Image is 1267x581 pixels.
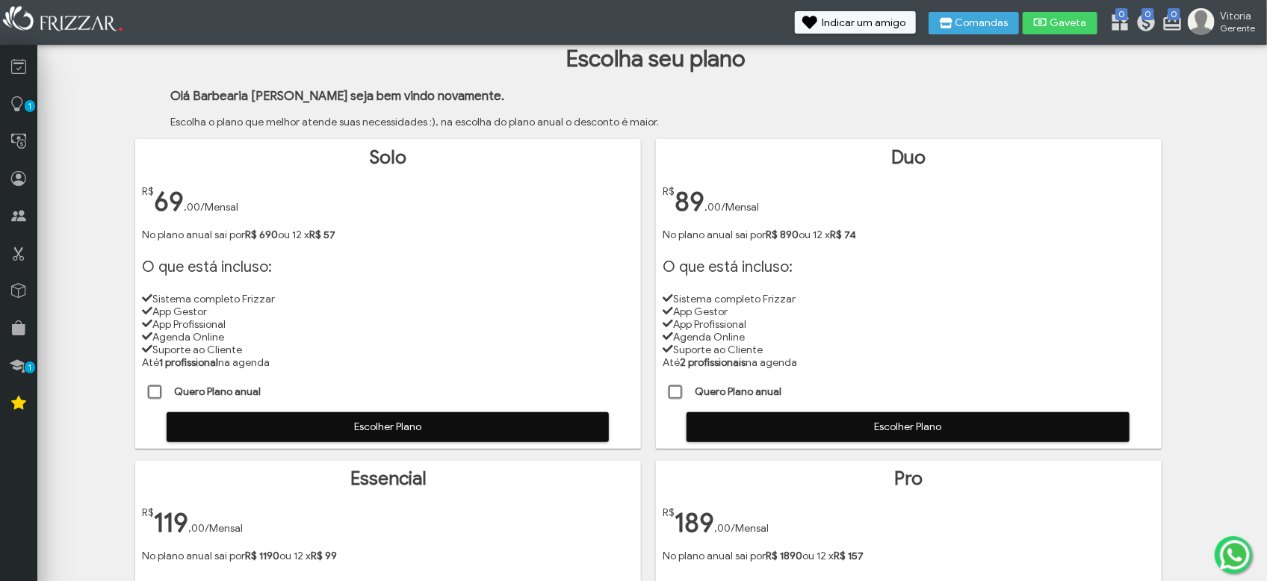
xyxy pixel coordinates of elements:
[170,88,1263,104] h3: Olá Barbearia [PERSON_NAME] seja bem vindo novamente.
[1050,18,1087,28] span: Gaveta
[697,416,1119,438] span: Escolher Plano
[184,201,200,214] span: ,00
[834,550,864,562] strong: R$ 157
[663,356,1154,369] li: Até na agenda
[205,522,243,535] span: /Mensal
[142,146,633,169] h1: Solo
[1115,8,1128,20] span: 0
[1168,8,1180,20] span: 0
[142,467,633,490] h1: Essencial
[142,331,633,344] li: Agenda Online
[1109,12,1124,36] a: 0
[142,293,633,305] li: Sistema completo Frizzar
[245,229,278,241] strong: R$ 690
[200,201,238,214] span: /Mensal
[663,305,1154,318] li: App Gestor
[731,522,769,535] span: /Mensal
[1217,537,1253,573] img: whatsapp.png
[25,100,35,112] span: 1
[1023,12,1097,34] button: Gaveta
[159,356,218,369] strong: 1 profissional
[721,201,759,214] span: /Mensal
[1220,22,1255,34] span: Gerente
[955,18,1009,28] span: Comandas
[142,550,633,562] p: No plano anual sai por ou 12 x
[170,116,1263,128] p: Escolha o plano que melhor atende suas necessidades :), na escolha do plano anual o desconto é ma...
[687,412,1130,442] button: Escolher Plano
[1220,10,1255,22] span: Vitoria
[309,229,335,241] strong: R$ 57
[1162,12,1177,36] a: 0
[830,229,856,241] strong: R$ 74
[704,201,721,214] span: ,00
[167,412,610,442] button: Escolher Plano
[675,506,714,539] span: 189
[1188,8,1260,38] a: Vitoria Gerente
[663,146,1154,169] h1: Duo
[177,416,599,438] span: Escolher Plano
[663,229,1154,241] p: No plano anual sai por ou 12 x
[663,550,1154,562] p: No plano anual sai por ou 12 x
[154,185,184,218] span: 69
[680,356,746,369] strong: 2 profissionais
[154,506,188,539] span: 119
[25,361,35,373] span: 1
[675,185,704,218] span: 89
[142,344,633,356] li: Suporte ao Cliente
[142,356,633,369] li: Até na agenda
[142,318,633,331] li: App Profissional
[1136,12,1150,36] a: 0
[663,344,1154,356] li: Suporte ao Cliente
[663,293,1154,305] li: Sistema completo Frizzar
[311,550,337,562] strong: R$ 99
[795,11,916,34] button: Indicar um amigo
[1141,8,1154,20] span: 0
[49,45,1263,73] h1: Escolha seu plano
[663,258,1154,276] h1: O que está incluso:
[174,385,261,398] strong: Quero Plano anual
[663,185,675,198] span: R$
[766,229,799,241] strong: R$ 890
[142,305,633,318] li: App Gestor
[929,12,1019,34] button: Comandas
[142,258,633,276] h1: O que está incluso:
[695,385,781,398] strong: Quero Plano anual
[766,550,802,562] strong: R$ 1890
[822,18,905,28] span: Indicar um amigo
[663,318,1154,331] li: App Profissional
[663,506,675,519] span: R$
[714,522,731,535] span: ,00
[142,506,154,519] span: R$
[245,550,279,562] strong: R$ 1190
[188,522,205,535] span: ,00
[142,229,633,241] p: No plano anual sai por ou 12 x
[663,331,1154,344] li: Agenda Online
[663,467,1154,490] h1: Pro
[142,185,154,198] span: R$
